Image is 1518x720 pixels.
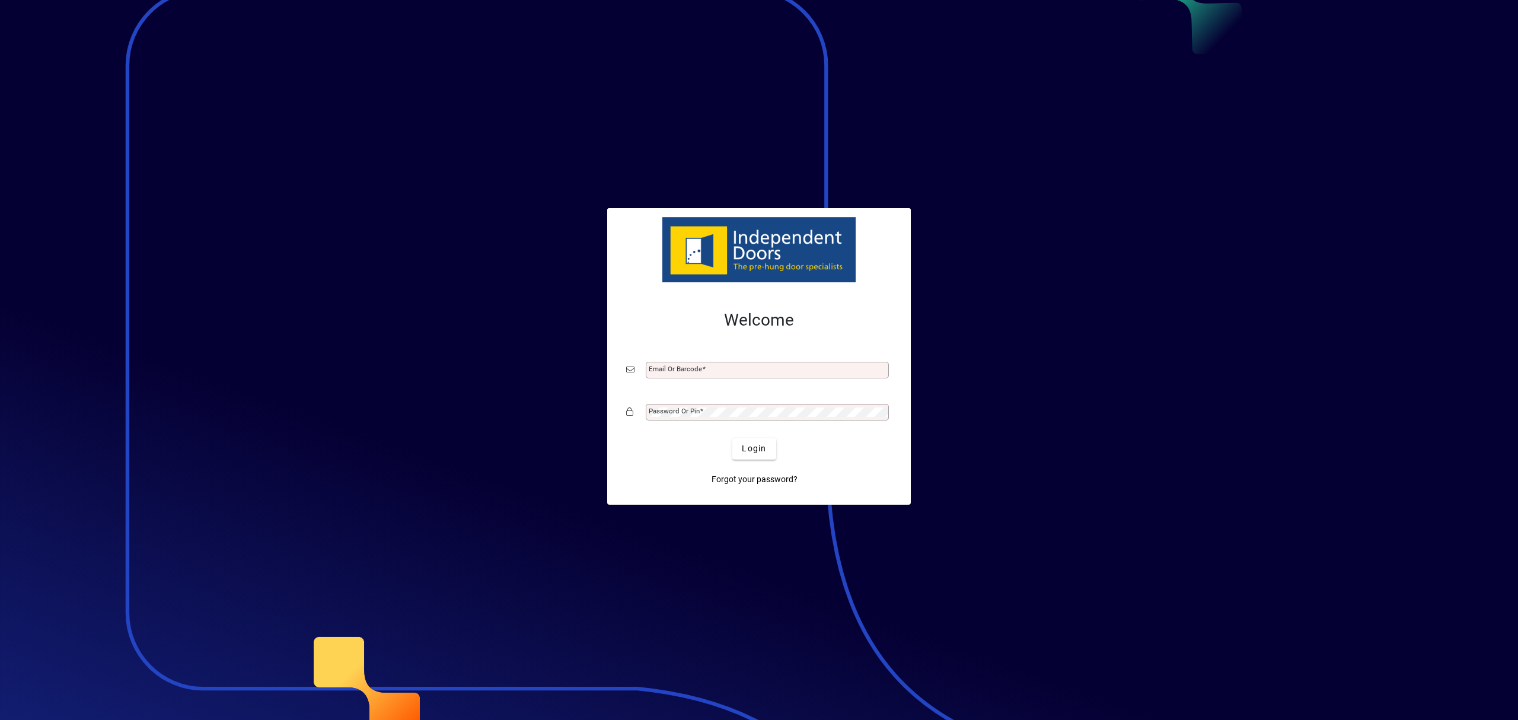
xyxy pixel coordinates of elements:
a: Forgot your password? [707,469,802,490]
mat-label: Email or Barcode [649,365,702,373]
span: Forgot your password? [712,473,798,486]
button: Login [732,438,776,460]
h2: Welcome [626,310,892,330]
span: Login [742,442,766,455]
mat-label: Password or Pin [649,407,700,415]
